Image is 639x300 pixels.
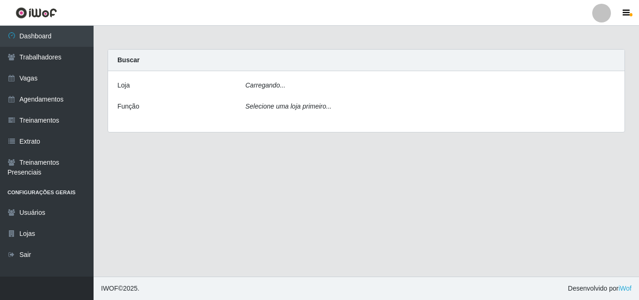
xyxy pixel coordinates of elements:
[117,56,139,64] strong: Buscar
[618,285,632,292] a: iWof
[117,80,130,90] label: Loja
[246,102,332,110] i: Selecione uma loja primeiro...
[568,284,632,293] span: Desenvolvido por
[117,102,139,111] label: Função
[101,284,139,293] span: © 2025 .
[246,81,286,89] i: Carregando...
[101,285,118,292] span: IWOF
[15,7,57,19] img: CoreUI Logo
